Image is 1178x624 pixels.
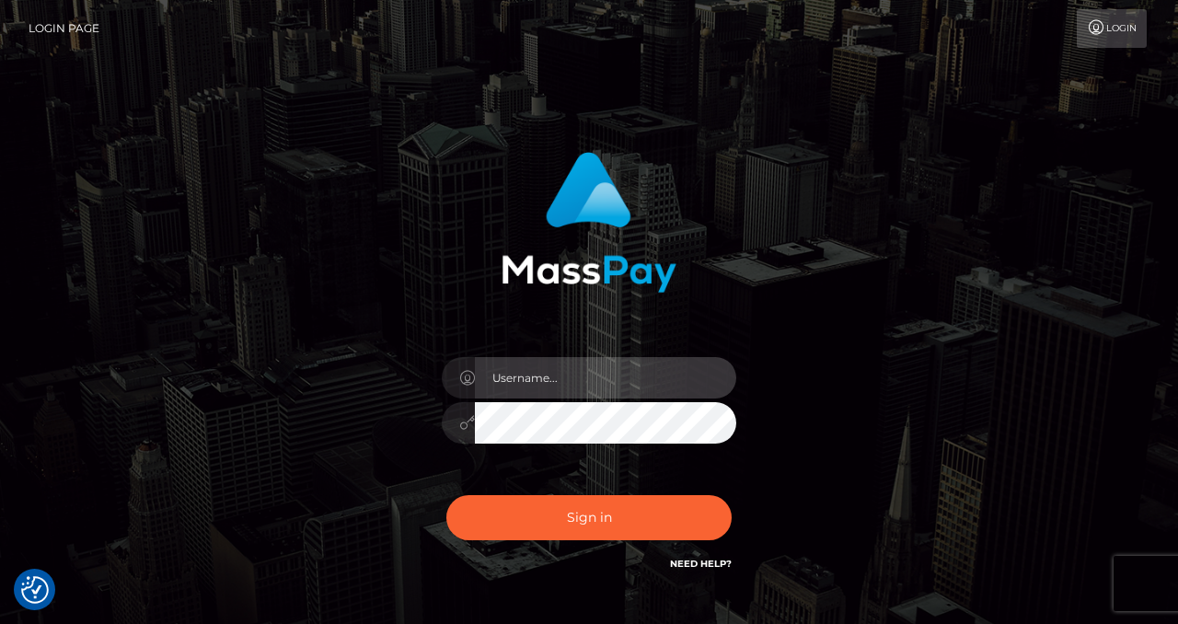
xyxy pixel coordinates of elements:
[29,9,99,48] a: Login Page
[475,357,736,399] input: Username...
[1077,9,1147,48] a: Login
[21,576,49,604] img: Revisit consent button
[446,495,732,540] button: Sign in
[502,152,676,293] img: MassPay Login
[21,576,49,604] button: Consent Preferences
[670,558,732,570] a: Need Help?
